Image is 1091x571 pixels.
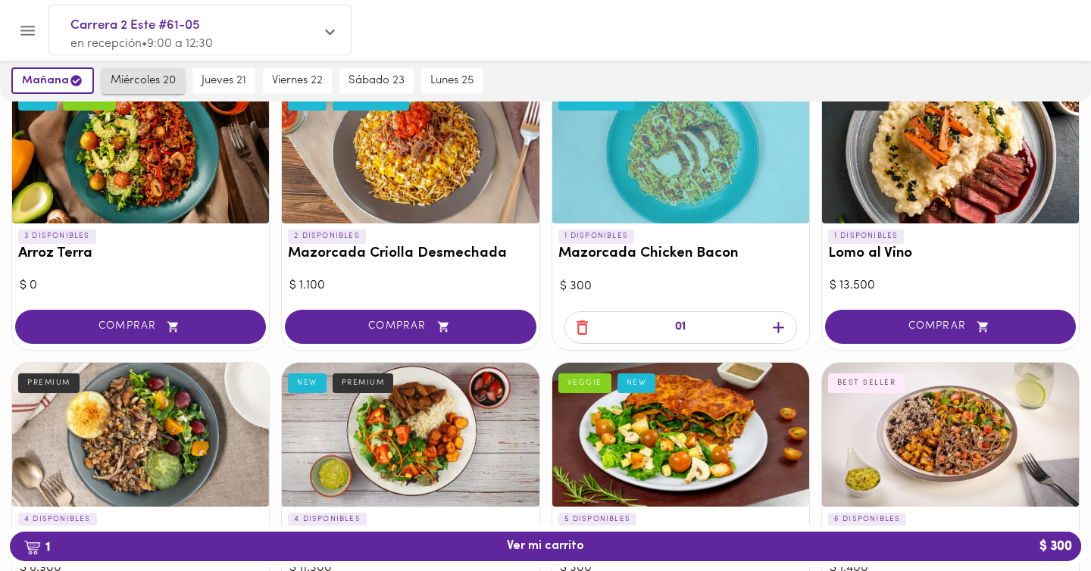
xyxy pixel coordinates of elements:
span: miércoles 20 [111,74,176,88]
p: 3 DISPONIBLES [18,229,96,243]
div: Lomo saltado [282,363,539,507]
div: Bowl de Lechona [12,363,269,507]
h3: Lomo al Vino [828,246,1073,262]
div: VEGGIE [558,373,611,393]
div: Musaca Veggie [552,363,809,507]
p: 5 DISPONIBLES [558,513,637,526]
iframe: Messagebird Livechat Widget [1003,483,1076,556]
span: mañana [22,73,83,88]
b: 1 [14,537,59,557]
span: COMPRAR [34,320,247,333]
span: Carrera 2 Este #61-05 [70,16,314,36]
span: sábado 23 [349,74,405,88]
div: $ 300 [560,278,802,295]
button: COMPRAR [15,310,266,344]
div: Mazorcada Chicken Bacon [552,80,809,223]
button: mañana [11,67,94,94]
div: PREMIUM [18,373,80,393]
span: lunes 25 [430,74,474,88]
span: en recepción • 9:00 a 12:30 [70,38,213,50]
div: NEW [617,373,656,393]
button: sábado 23 [339,68,414,94]
div: $ 13.500 [830,277,1071,295]
div: Arroz Terra [12,80,269,223]
p: 4 DISPONIBLES [288,513,367,526]
p: 01 [675,319,686,336]
div: PREMIUM [333,373,394,393]
h3: Arroz Terra [18,246,263,262]
p: 6 DISPONIBLES [828,513,907,526]
div: Mazorcada Criolla Desmechada [282,80,539,223]
span: viernes 22 [272,74,323,88]
p: 1 DISPONIBLES [558,229,635,243]
span: Ver mi carrito [507,539,584,554]
button: lunes 25 [421,68,483,94]
button: jueves 21 [192,68,255,94]
button: viernes 22 [263,68,332,94]
div: Lomo al Vino [822,80,1079,223]
span: COMPRAR [844,320,1057,333]
button: COMPRAR [285,310,536,344]
p: 1 DISPONIBLES [828,229,905,243]
div: NEW [288,373,327,393]
button: miércoles 20 [102,68,185,94]
div: $ 1.100 [289,277,531,295]
span: COMPRAR [304,320,517,333]
p: 2 DISPONIBLES [288,229,366,243]
div: BEST SELLER [828,373,905,393]
div: Ropa Vieja [822,363,1079,507]
div: $ 0 [20,277,261,295]
p: 4 DISPONIBLES [18,513,97,526]
h3: Mazorcada Criolla Desmechada [288,246,533,262]
h3: Mazorcada Chicken Bacon [558,246,803,262]
button: 1Ver mi carrito$ 300 [10,532,1081,561]
button: Menu [9,12,46,49]
img: cart.png [23,540,41,555]
button: COMPRAR [825,310,1076,344]
span: jueves 21 [202,74,246,88]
